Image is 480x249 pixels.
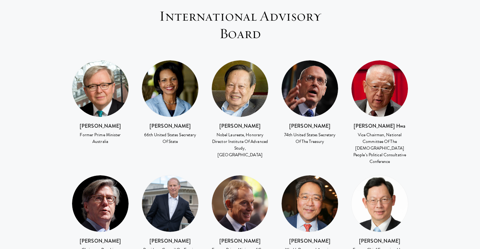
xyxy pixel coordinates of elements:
[281,237,338,245] h3: [PERSON_NAME]
[72,122,129,130] h3: [PERSON_NAME]
[142,237,199,245] h3: [PERSON_NAME]
[211,237,269,245] h3: [PERSON_NAME]
[142,122,199,130] h3: [PERSON_NAME]
[72,237,129,245] h3: [PERSON_NAME]
[281,122,338,130] h3: [PERSON_NAME]
[351,131,408,165] div: Vice Chairman, National Committee Of The [DEMOGRAPHIC_DATA] People’s Political Consultative Confe...
[351,237,408,245] h3: [PERSON_NAME]
[211,131,269,158] div: Nobel Laureate, Honorary Director Institute Of Advanced Study, [GEOGRAPHIC_DATA]
[72,131,129,145] div: Former Prime Minister Australia
[142,131,199,145] div: 66th United States Secretary Of State
[211,122,269,130] h3: [PERSON_NAME]
[351,122,408,130] h3: [PERSON_NAME] Hwa
[142,7,338,43] h3: International Advisory Board
[281,131,338,145] div: 74th United States Secretary Of The Treasury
